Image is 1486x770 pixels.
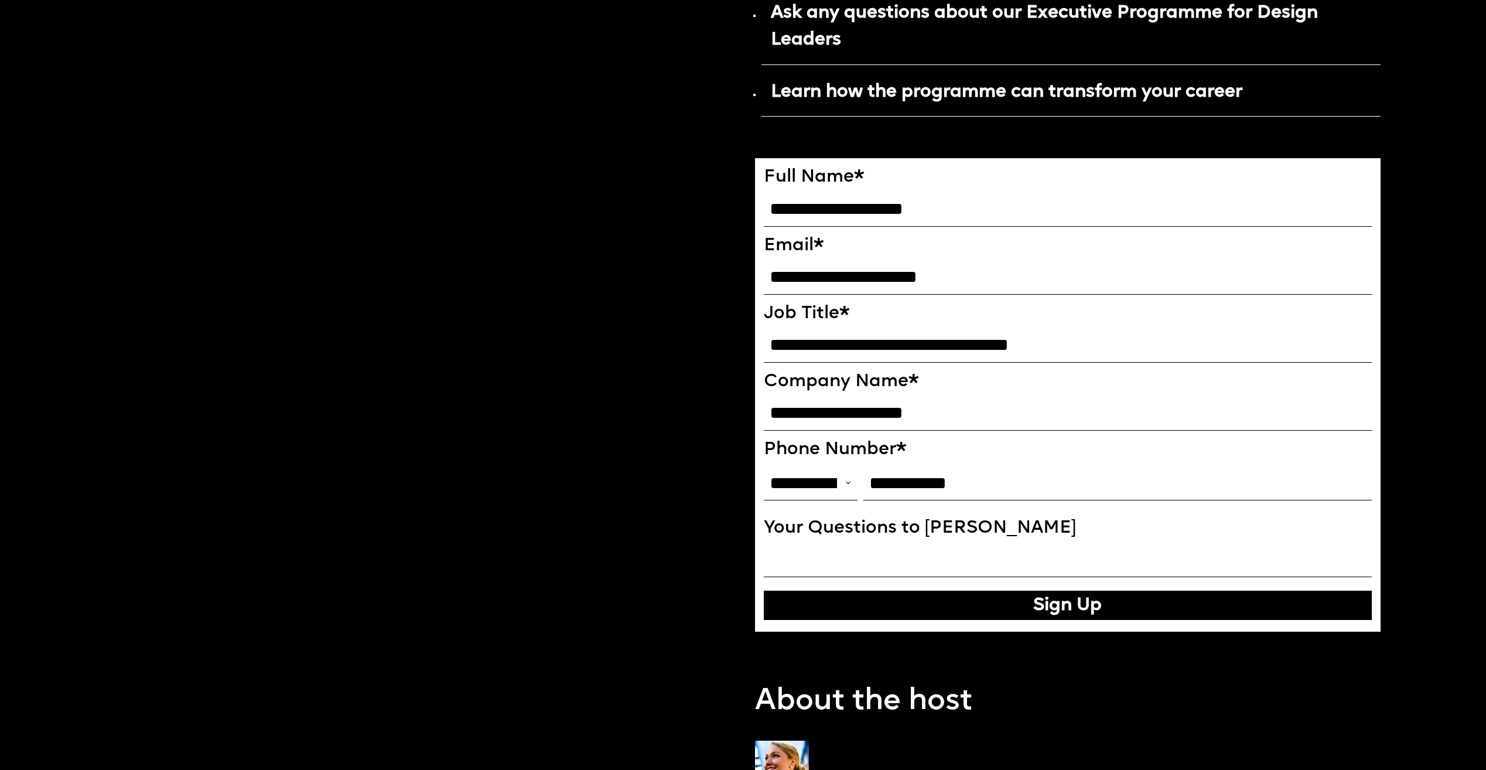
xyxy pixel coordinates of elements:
label: Phone Number [764,439,1372,461]
label: Your Questions to [PERSON_NAME] [764,518,1372,540]
label: Company Name [764,372,1372,393]
label: Job Title [764,304,1372,325]
p: About the host [755,680,972,724]
strong: Ask any questions about our Executive Programme for Design Leaders [771,4,1318,49]
button: Sign Up [764,591,1372,620]
label: Email [764,236,1372,257]
label: Full Name [764,167,1372,189]
strong: Learn how the programme can transform your career [771,83,1242,101]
